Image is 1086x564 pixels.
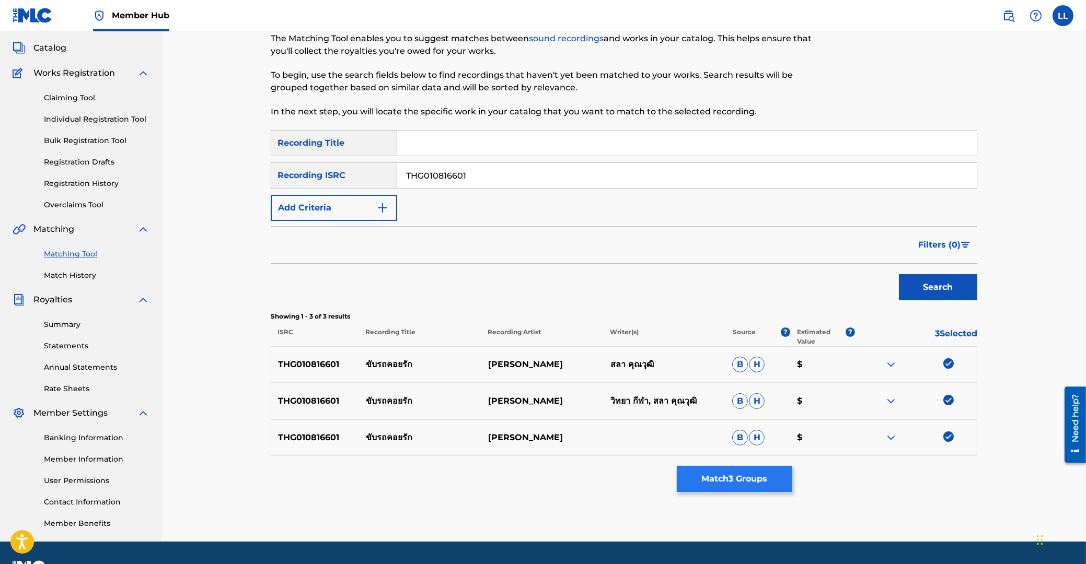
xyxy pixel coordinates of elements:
[797,327,845,346] p: Estimated Value
[732,430,748,445] span: B
[271,358,359,371] p: THG010816601
[33,293,72,306] span: Royalties
[481,431,603,444] p: [PERSON_NAME]
[376,202,389,214] img: 9d2ae6d4665cec9f34b9.svg
[790,358,855,371] p: $
[790,431,855,444] p: $
[137,407,149,419] img: expand
[13,293,25,306] img: Royalties
[44,454,149,465] a: Member Information
[44,114,149,125] a: Individual Registration Tool
[790,395,855,407] p: $
[885,358,897,371] img: expand
[912,232,977,258] button: Filters (0)
[603,358,725,371] p: สลา คุณวุฒิ
[44,249,149,260] a: Matching Tool
[732,393,748,409] span: B
[943,358,954,369] img: deselect
[44,92,149,103] a: Claiming Tool
[918,239,961,251] span: Filters ( 0 )
[749,393,765,409] span: H
[943,395,954,405] img: deselect
[13,8,53,23] img: MLC Logo
[271,69,815,94] p: To begin, use the search fields below to find recordings that haven't yet been matched to your wo...
[603,327,725,346] p: Writer(s)
[943,431,954,442] img: deselect
[1034,514,1086,564] iframe: Chat Widget
[481,327,603,346] p: Recording Artist
[899,274,977,300] button: Search
[33,67,115,79] span: Works Registration
[44,497,149,508] a: Contact Information
[885,395,897,407] img: expand
[603,395,725,407] p: วิทยา กีฬา, สลา คุณวุฒิ
[44,362,149,373] a: Annual Statements
[44,157,149,168] a: Registration Drafts
[359,431,481,444] p: ขับรถคอยรัก
[93,9,106,22] img: Top Rightsholder
[1025,5,1046,26] div: Help
[271,312,977,321] p: Showing 1 - 3 of 3 results
[1053,5,1073,26] div: User Menu
[44,475,149,486] a: User Permissions
[33,407,108,419] span: Member Settings
[44,135,149,146] a: Bulk Registration Tool
[733,327,756,346] p: Source
[44,270,149,281] a: Match History
[749,357,765,372] span: H
[961,242,970,248] img: filter
[529,33,604,43] a: sound recordings
[112,9,169,21] span: Member Hub
[781,327,790,337] span: ?
[44,518,149,529] a: Member Benefits
[855,327,977,346] p: 3 Selected
[677,466,792,492] button: Match3 Groups
[44,432,149,443] a: Banking Information
[359,327,481,346] p: Recording Title
[271,32,815,57] p: The Matching Tool enables you to suggest matches between and works in your catalog. This helps en...
[137,67,149,79] img: expand
[846,327,855,337] span: ?
[481,358,603,371] p: [PERSON_NAME]
[137,293,149,306] img: expand
[44,199,149,210] a: Overclaims Tool
[13,42,66,54] a: CatalogCatalog
[271,195,397,221] button: Add Criteria
[44,340,149,351] a: Statements
[137,223,149,236] img: expand
[359,395,481,407] p: ขับรถคอยรัก
[885,431,897,444] img: expand
[271,130,977,305] form: Search Form
[271,395,359,407] p: THG010816601
[13,42,25,54] img: Catalog
[44,178,149,189] a: Registration History
[359,358,481,371] p: ขับรถคอยรัก
[271,327,359,346] p: ISRC
[44,383,149,394] a: Rate Sheets
[732,357,748,372] span: B
[481,395,603,407] p: [PERSON_NAME]
[44,319,149,330] a: Summary
[1030,9,1042,22] img: help
[1037,524,1043,556] div: Drag
[13,67,26,79] img: Works Registration
[13,407,25,419] img: Member Settings
[271,431,359,444] p: THG010816601
[749,430,765,445] span: H
[1057,382,1086,468] iframe: Resource Center
[13,223,26,236] img: Matching
[998,5,1019,26] a: Public Search
[33,223,74,236] span: Matching
[33,42,66,54] span: Catalog
[271,105,815,118] p: In the next step, you will locate the specific work in your catalog that you want to match to the...
[1002,9,1015,22] img: search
